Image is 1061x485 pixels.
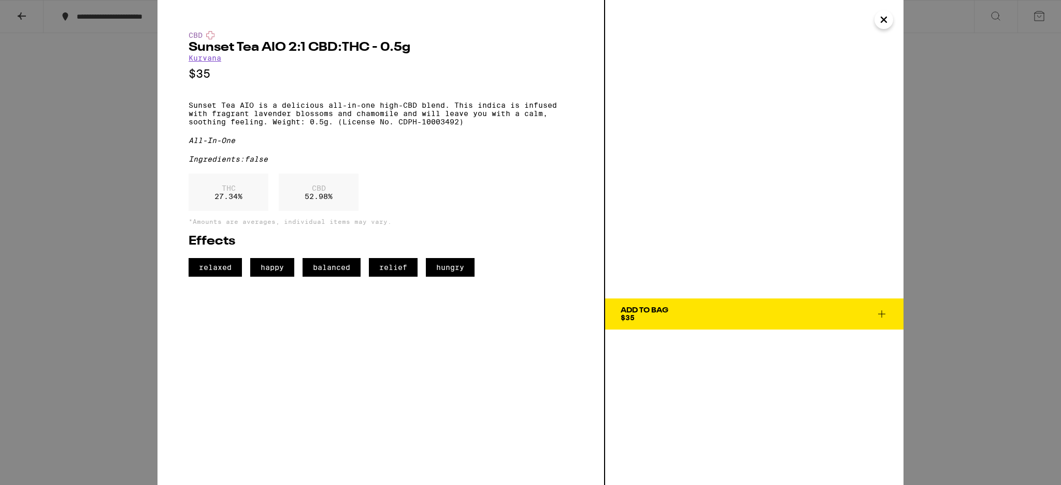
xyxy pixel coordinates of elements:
div: 27.34 % [189,174,268,211]
button: Add To Bag$35 [605,298,904,330]
span: hungry [426,258,475,277]
p: THC [214,184,242,192]
div: All-In-One [189,136,573,145]
span: balanced [303,258,361,277]
span: $35 [621,313,635,322]
p: CBD [305,184,333,192]
button: Close [874,10,893,29]
span: relief [369,258,418,277]
a: Kurvana [189,54,221,62]
p: $35 [189,67,573,80]
div: CBD [189,31,573,39]
h2: Effects [189,235,573,248]
div: Ingredients: false [189,155,573,163]
div: 52.98 % [279,174,359,211]
img: cbdColor.svg [206,31,214,39]
span: Hi. Need any help? [6,7,75,16]
span: relaxed [189,258,242,277]
span: happy [250,258,294,277]
h2: Sunset Tea AIO 2:1 CBD:THC - 0.5g [189,41,573,54]
p: Sunset Tea AIO is a delicious all-in-one high-CBD blend. This indica is infused with fragrant lav... [189,101,573,126]
p: *Amounts are averages, individual items may vary. [189,218,573,225]
div: Add To Bag [621,307,668,314]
